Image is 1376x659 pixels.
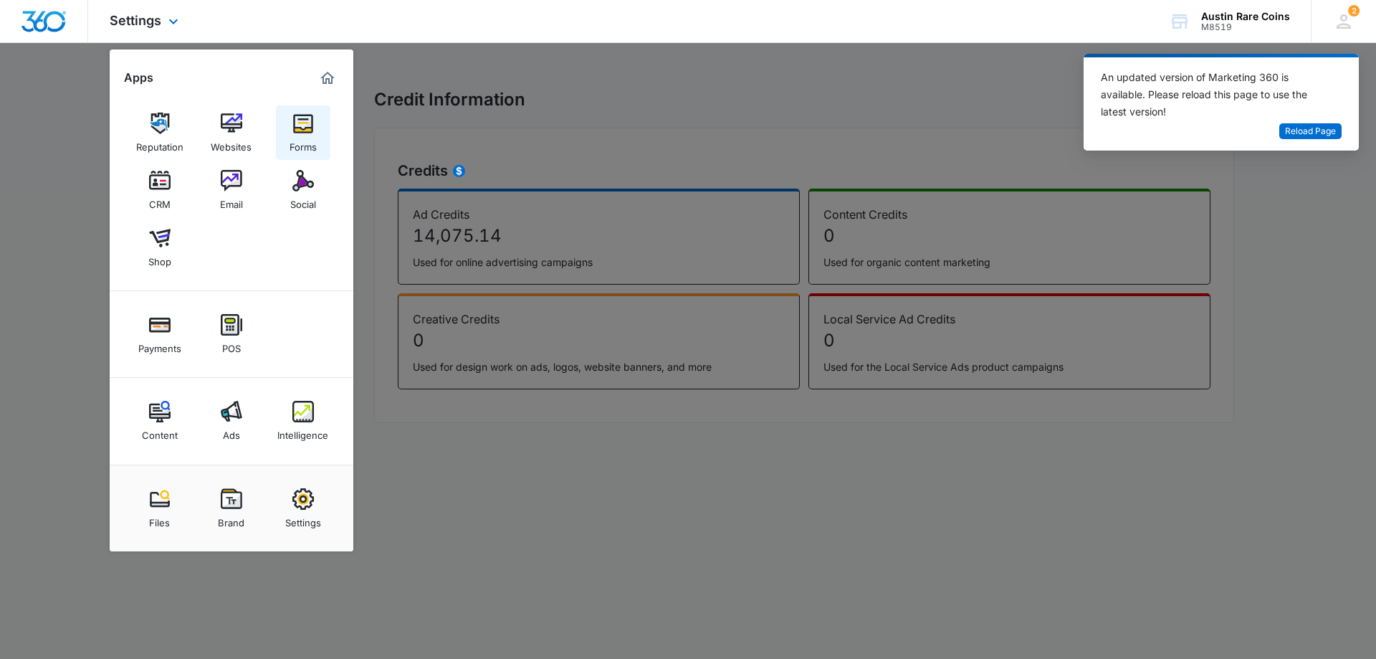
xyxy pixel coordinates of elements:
[1348,5,1360,16] div: notifications count
[276,163,330,217] a: Social
[277,422,328,441] div: Intelligence
[222,336,241,354] div: POS
[290,134,317,153] div: Forms
[133,481,187,536] a: Files
[133,220,187,275] a: Shop
[211,134,252,153] div: Websites
[204,394,259,448] a: Ads
[285,510,321,528] div: Settings
[218,510,244,528] div: Brand
[290,191,316,210] div: Social
[204,105,259,160] a: Websites
[133,307,187,361] a: Payments
[133,105,187,160] a: Reputation
[133,163,187,217] a: CRM
[316,67,339,90] a: Marketing 360® Dashboard
[1348,5,1360,16] span: 2
[220,191,243,210] div: Email
[1101,69,1324,120] div: An updated version of Marketing 360 is available. Please reload this page to use the latest version!
[204,307,259,361] a: POS
[204,481,259,536] a: Brand
[148,249,171,267] div: Shop
[276,481,330,536] a: Settings
[149,510,170,528] div: Files
[142,422,178,441] div: Content
[276,105,330,160] a: Forms
[1285,125,1336,138] span: Reload Page
[276,394,330,448] a: Intelligence
[124,71,153,85] h2: Apps
[133,394,187,448] a: Content
[1201,11,1290,22] div: account name
[1279,123,1342,140] button: Reload Page
[136,134,183,153] div: Reputation
[204,163,259,217] a: Email
[1201,22,1290,32] div: account id
[138,336,181,354] div: Payments
[223,422,240,441] div: Ads
[149,191,171,210] div: CRM
[110,13,161,28] span: Settings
